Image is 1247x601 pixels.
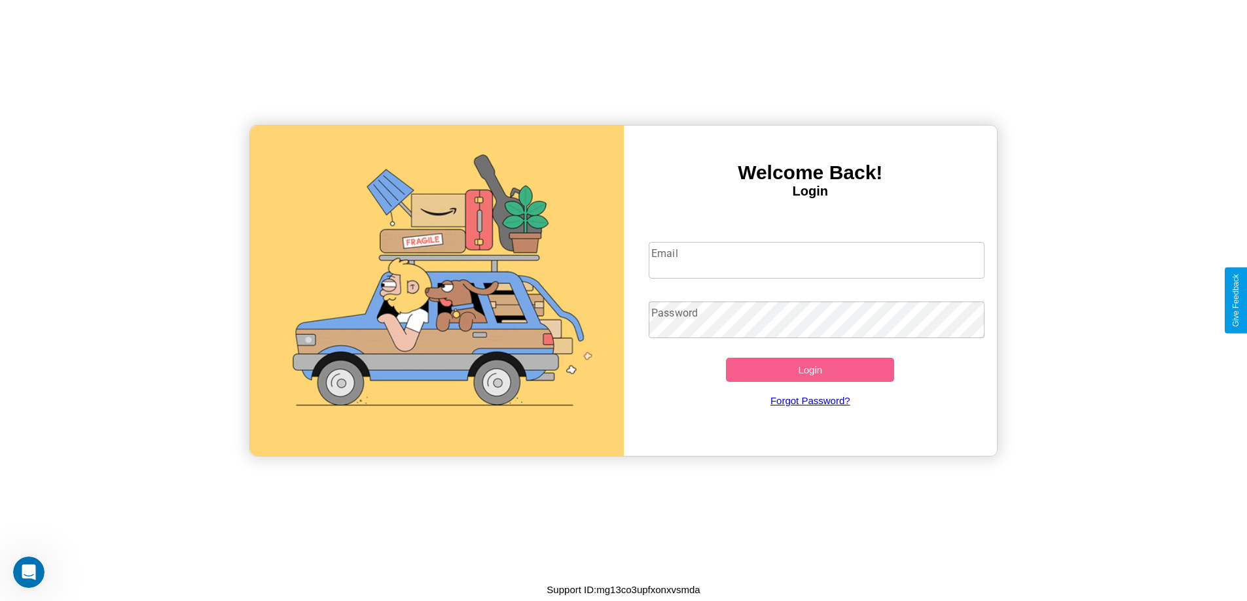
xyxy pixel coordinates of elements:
iframe: Intercom live chat [13,557,45,588]
p: Support ID: mg13co3upfxonxvsmda [547,581,700,598]
img: gif [250,126,624,456]
button: Login [726,358,894,382]
h3: Welcome Back! [624,162,998,184]
a: Forgot Password? [642,382,978,419]
h4: Login [624,184,998,199]
div: Give Feedback [1231,274,1240,327]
